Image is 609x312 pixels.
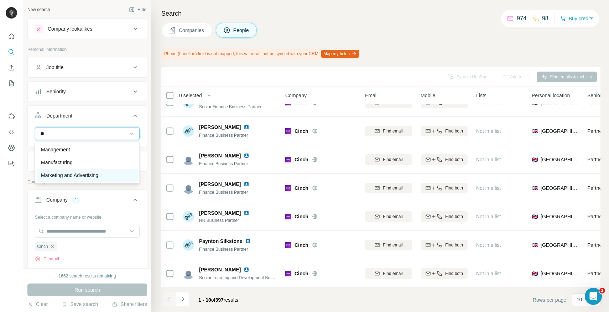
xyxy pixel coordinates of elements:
[198,297,211,303] span: 1 - 10
[476,214,501,219] span: Not in a list
[6,46,17,58] button: Search
[6,110,17,123] button: Use Surfe on LinkedIn
[541,128,579,135] span: [GEOGRAPHIC_DATA]
[365,126,412,136] button: Find email
[27,179,147,185] p: Company information
[383,128,402,134] span: Find email
[587,185,604,191] span: Partner
[28,191,147,211] button: Company1
[285,185,291,191] img: Logo of Cinch
[35,211,140,220] div: Select a company name or website
[199,190,248,195] span: Finance Business Partner
[532,128,538,135] span: 🇬🇧
[445,185,463,191] span: Find both
[124,4,151,15] button: Hide
[27,6,50,13] div: New search
[37,243,48,250] span: Cinch
[383,156,402,163] span: Find email
[211,297,215,303] span: of
[295,156,308,163] span: Cinch
[183,211,194,222] img: Avatar
[295,213,308,220] span: Cinch
[6,30,17,43] button: Quick start
[517,14,526,23] p: 974
[532,213,538,220] span: 🇬🇧
[244,210,249,216] img: LinkedIn logo
[295,128,308,135] span: Cinch
[532,92,570,99] span: Personal location
[41,146,70,153] p: Management
[46,196,68,203] div: Company
[445,242,463,248] span: Find both
[46,64,63,71] div: Job title
[199,104,261,109] span: Senior Finance Business Partner
[445,270,463,277] span: Find both
[285,271,291,276] img: Logo of Cinch
[532,156,538,163] span: 🇬🇧
[321,50,359,58] button: Map my fields
[587,128,604,134] span: Partner
[365,183,412,193] button: Find email
[199,238,242,245] span: Paynton Silkstone
[183,125,194,137] img: Avatar
[421,126,468,136] button: Find both
[365,268,412,279] button: Find email
[6,126,17,139] button: Use Surfe API
[532,270,538,277] span: 🇬🇧
[6,157,17,170] button: Feedback
[476,92,486,99] span: Lists
[199,217,252,224] span: HR Business Partner
[365,92,378,99] span: Email
[199,161,248,166] span: Finance Business Partner
[587,92,607,99] span: Seniority
[476,128,501,134] span: Not in a list
[199,133,248,138] span: Finance Business Partner
[215,297,224,303] span: 397
[541,213,579,220] span: [GEOGRAPHIC_DATA]
[27,301,48,308] button: Clear
[199,247,248,252] span: Finance Business Partner
[421,92,435,99] span: Mobile
[179,27,205,34] span: Companies
[577,296,582,303] p: 10
[179,92,202,99] span: 0 selected
[35,256,59,262] button: Clear all
[476,100,501,105] span: Not in a list
[28,59,147,76] button: Job title
[541,241,579,249] span: [GEOGRAPHIC_DATA]
[285,157,291,162] img: Logo of Cinch
[445,156,463,163] span: Find both
[183,182,194,194] img: Avatar
[587,271,604,276] span: Partner
[6,7,17,19] img: Avatar
[6,141,17,154] button: Dashboard
[27,46,147,53] p: Personal information
[62,301,98,308] button: Save search
[199,266,241,273] span: [PERSON_NAME]
[421,183,468,193] button: Find both
[28,20,147,37] button: Company lookalikes
[365,154,412,165] button: Find email
[244,153,249,158] img: LinkedIn logo
[476,185,501,191] span: Not in a list
[541,156,579,163] span: [GEOGRAPHIC_DATA]
[285,242,291,248] img: Logo of Cinch
[295,184,308,192] span: Cinch
[183,268,194,279] img: Avatar
[421,154,468,165] button: Find both
[585,288,602,305] iframe: Intercom live chat
[6,77,17,90] button: My lists
[161,9,600,19] h4: Search
[198,297,238,303] span: results
[541,184,579,192] span: [GEOGRAPHIC_DATA]
[383,185,402,191] span: Find email
[199,181,241,188] span: [PERSON_NAME]
[48,25,92,32] div: Company lookalikes
[176,292,190,306] button: Navigate to next page
[41,172,98,179] p: Marketing and Advertising
[6,61,17,74] button: Enrich CSV
[476,271,501,276] span: Not in a list
[542,14,548,23] p: 98
[421,268,468,279] button: Find both
[587,157,604,162] span: Partner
